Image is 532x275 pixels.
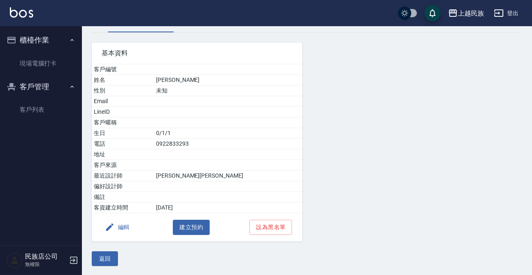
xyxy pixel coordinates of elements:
div: 上越民族 [458,8,484,18]
button: 登出 [491,6,522,21]
td: 備註 [92,192,154,203]
a: 現場電腦打卡 [3,54,79,73]
button: 設為黑名單 [249,220,292,235]
td: [PERSON_NAME][PERSON_NAME] [154,171,302,181]
td: 0922833293 [154,139,302,149]
td: 電話 [92,139,154,149]
td: [PERSON_NAME] [154,75,302,86]
td: LineID [92,107,154,117]
p: 無權限 [25,261,67,268]
td: 地址 [92,149,154,160]
td: 客資建立時間 [92,203,154,213]
button: 返回 [92,251,118,266]
h5: 民族店公司 [25,252,67,261]
td: 未知 [154,86,302,96]
a: 客戶列表 [3,100,79,119]
img: Logo [10,7,33,18]
td: 客戶暱稱 [92,117,154,128]
td: 0/1/1 [154,128,302,139]
button: 客戶管理 [3,76,79,97]
button: 建立預約 [173,220,210,235]
td: 姓名 [92,75,154,86]
td: 生日 [92,128,154,139]
button: 櫃檯作業 [3,29,79,51]
button: 上越民族 [445,5,487,22]
button: 編輯 [102,220,133,235]
td: 客戶編號 [92,64,154,75]
td: 性別 [92,86,154,96]
td: 偏好設計師 [92,181,154,192]
td: 客戶來源 [92,160,154,171]
td: 最近設計師 [92,171,154,181]
td: Email [92,96,154,107]
img: Person [7,252,23,268]
td: [DATE] [154,203,302,213]
span: 基本資料 [102,49,292,57]
button: save [424,5,441,21]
